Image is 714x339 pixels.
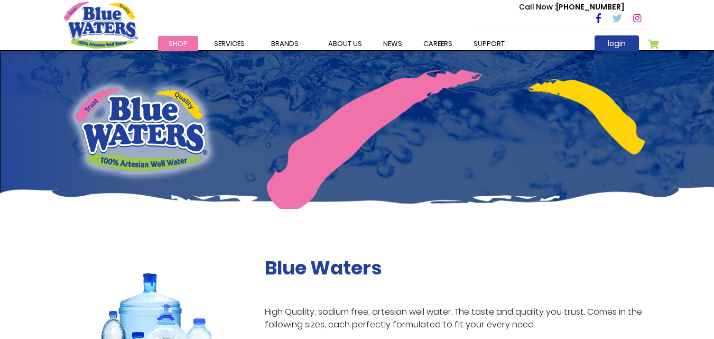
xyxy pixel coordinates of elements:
a: support [463,36,515,51]
h2: Blue Waters [265,256,651,279]
a: login [595,35,639,51]
span: Brands [271,39,299,49]
a: about us [318,36,373,51]
a: careers [413,36,463,51]
a: News [373,36,413,51]
span: Services [214,39,245,49]
p: High Quality, sodium free, artesian well water. The taste and quality you trust. Comes in the fol... [265,306,651,331]
a: store logo [64,2,138,48]
span: Call Now : [519,2,556,12]
p: [PHONE_NUMBER] [519,2,624,13]
span: Shop [169,39,188,49]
